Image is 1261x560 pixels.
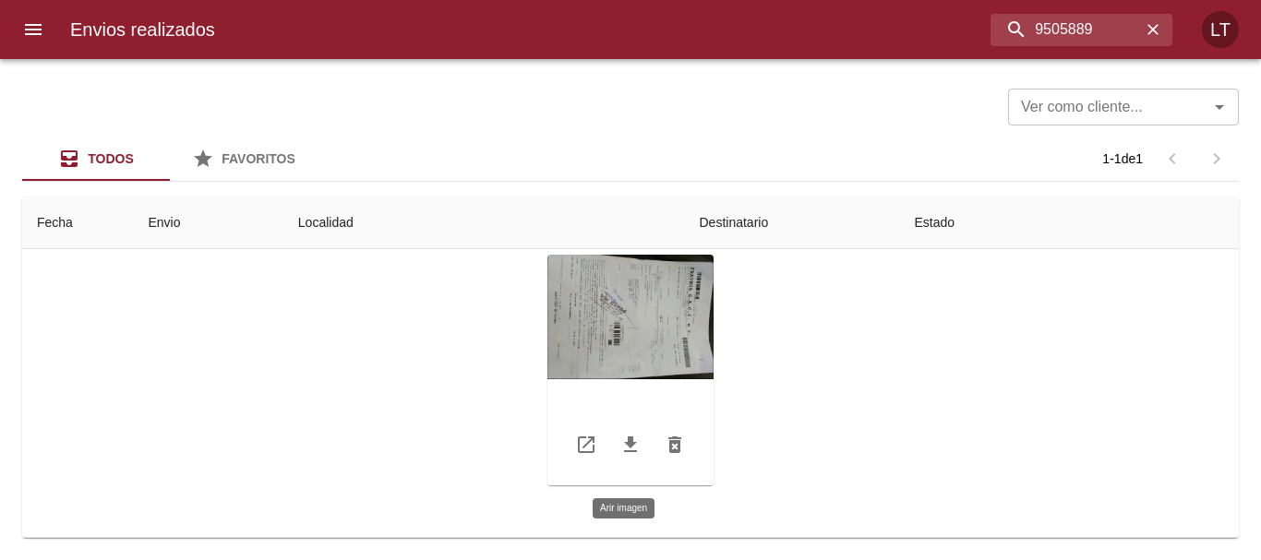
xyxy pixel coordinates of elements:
[11,7,55,52] button: menu
[1202,11,1239,48] div: LT
[1150,149,1195,165] span: Pagina anterior
[608,423,653,467] a: Descargar
[133,197,282,249] th: Envio
[22,137,318,181] div: Tabs Envios
[222,151,295,166] span: Favoritos
[1195,137,1239,181] span: Pagina siguiente
[685,197,900,249] th: Destinatario
[1207,94,1232,120] button: Abrir
[22,18,1239,538] table: Tabla de envíos del cliente
[653,423,697,467] button: Eliminar
[991,14,1141,46] input: buscar
[283,197,685,249] th: Localidad
[564,423,608,467] a: Abrir
[22,197,133,249] th: Fecha
[1102,149,1143,168] p: 1 - 1 de 1
[70,15,215,44] h6: Envios realizados
[88,151,134,166] span: Todos
[900,197,1240,249] th: Estado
